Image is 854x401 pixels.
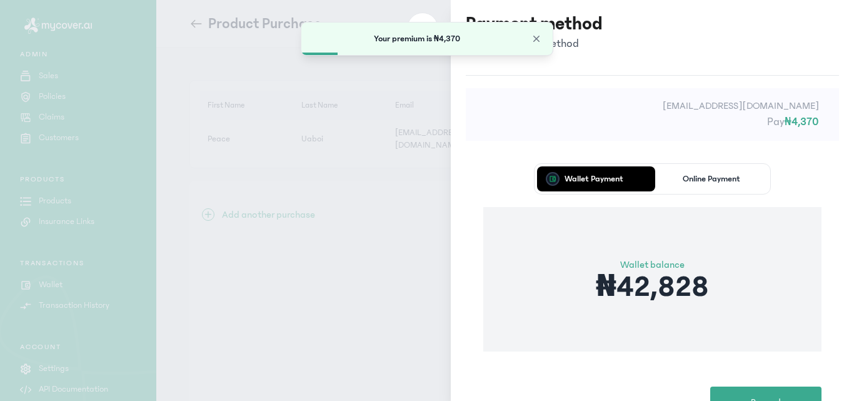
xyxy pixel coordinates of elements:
[655,166,768,191] button: Online Payment
[596,272,709,302] p: ₦42,828
[537,166,650,191] button: Wallet Payment
[565,175,623,183] p: Wallet Payment
[486,113,819,131] p: Pay
[374,34,461,44] span: Your premium is ₦4,370
[785,116,819,128] span: ₦4,370
[486,98,819,113] p: [EMAIL_ADDRESS][DOMAIN_NAME]
[683,175,740,183] p: Online Payment
[596,257,709,272] p: Wallet balance
[530,33,543,45] button: Close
